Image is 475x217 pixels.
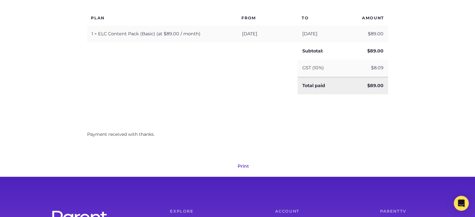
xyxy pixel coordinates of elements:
th: Amount [358,10,388,26]
td: Total paid [298,77,358,95]
a: Print [238,163,249,169]
h6: Account [275,210,355,214]
p: Payment received with thanks. [87,122,388,137]
h6: Explore [170,210,250,214]
td: [DATE] [298,26,358,43]
th: To [298,10,358,26]
th: Plan [87,10,238,26]
td: $89.00 [358,26,388,43]
td: 1 × ELC Content Pack (Basic) (at $89.00 / month) [87,26,238,43]
td: $89.00 [358,77,388,95]
h6: ParentTV [380,210,460,214]
th: From [238,10,298,26]
td: $89.00 [358,42,388,60]
td: GST (10%) [298,60,358,77]
td: Subtotal: [298,42,358,60]
td: [DATE] [238,26,298,43]
td: $8.09 [358,60,388,77]
div: Open Intercom Messenger [454,196,469,211]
